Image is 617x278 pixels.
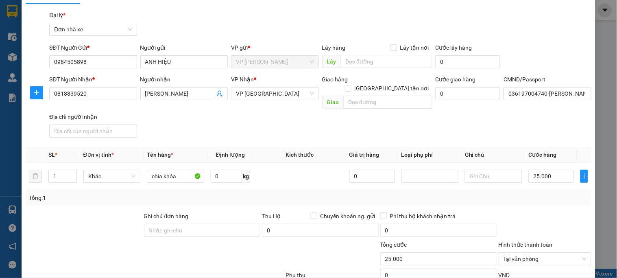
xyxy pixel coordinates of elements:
div: Địa chỉ người nhận [49,112,137,121]
span: Lấy hàng [322,44,346,51]
span: Lấy [322,55,341,68]
div: Người gửi [140,43,228,52]
div: CMND/Passport [504,75,591,84]
input: Dọc đường [344,96,432,109]
span: Tại văn phòng [503,253,586,265]
span: Đại lý [49,12,65,18]
span: Đơn vị tính [83,151,114,158]
span: Lấy tận nơi [397,43,432,52]
span: Tổng cước [380,241,407,248]
span: VP Nhận [231,76,254,83]
span: Tên hàng [147,151,173,158]
label: Cước lấy hàng [436,44,472,51]
span: Phí thu hộ khách nhận trả [387,212,459,221]
label: Hình thức thanh toán [498,241,552,248]
input: VD: Bàn, Ghế [147,170,204,183]
span: plus [581,173,587,179]
th: Ghi chú [462,147,525,163]
span: user-add [216,90,223,97]
input: Địa chỉ của người nhận [49,125,137,138]
div: Người nhận [140,75,228,84]
input: Dọc đường [341,55,432,68]
div: SĐT Người Nhận [49,75,137,84]
span: Khác [88,170,135,182]
span: Giao [322,96,344,109]
th: Loại phụ phí [398,147,462,163]
label: Ghi chú đơn hàng [144,213,189,219]
label: Cước giao hàng [436,76,476,83]
span: kg [242,170,250,183]
span: VP Nam Định [236,88,314,100]
span: Chuyển khoản ng. gửi [317,212,379,221]
input: Ghi Chú [465,170,522,183]
input: Cước giao hàng [436,87,501,100]
span: Cước hàng [529,151,557,158]
button: delete [29,170,42,183]
button: plus [30,86,43,99]
span: VP Lê Duẩn [236,56,314,68]
input: 0 [349,170,395,183]
span: Đơn nhà xe [54,23,132,35]
span: Kích thước [286,151,314,158]
div: VP gửi [231,43,318,52]
span: Định lượng [216,151,245,158]
div: Tổng: 1 [29,193,239,202]
span: [GEOGRAPHIC_DATA] tận nơi [351,84,432,93]
span: Giá trị hàng [349,151,379,158]
input: Ghi chú đơn hàng [144,224,261,237]
input: Cước lấy hàng [436,55,501,68]
span: plus [31,90,43,96]
span: SL [48,151,55,158]
span: Thu Hộ [262,213,281,219]
div: SĐT Người Gửi [49,43,137,52]
button: plus [580,170,588,183]
span: Giao hàng [322,76,348,83]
